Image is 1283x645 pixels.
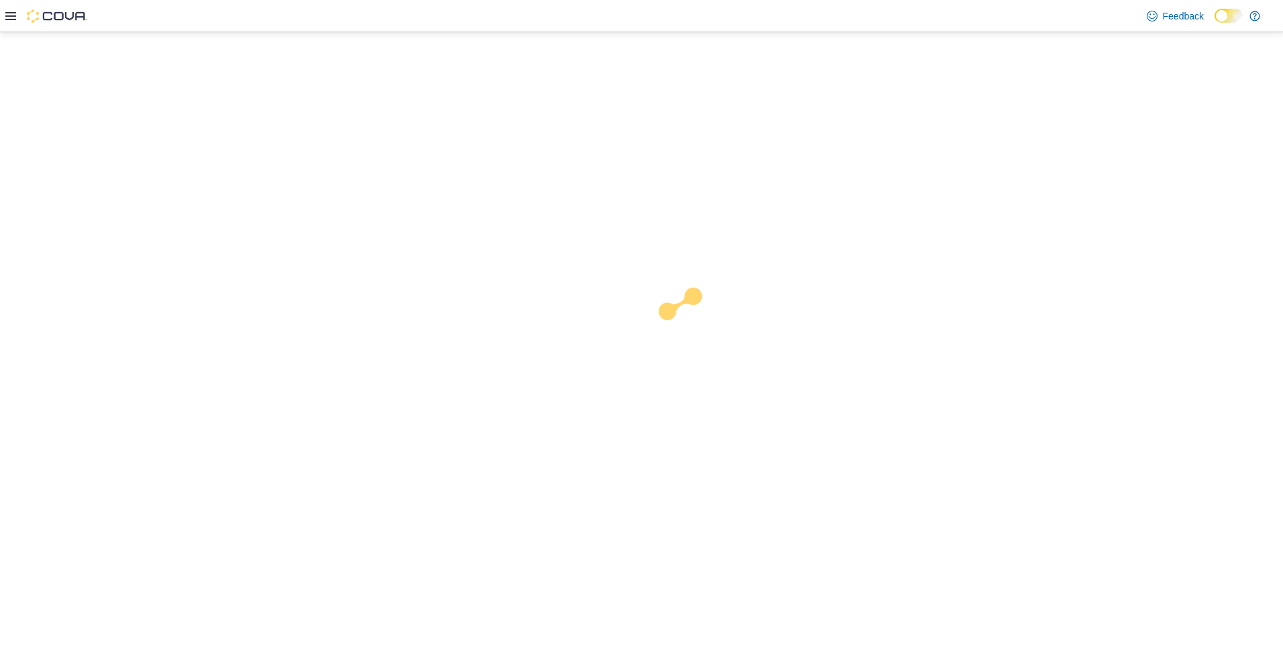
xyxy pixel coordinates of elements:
img: cova-loader [641,278,742,378]
img: Cova [27,9,87,23]
input: Dark Mode [1215,9,1243,23]
a: Feedback [1141,3,1209,30]
span: Feedback [1163,9,1204,23]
